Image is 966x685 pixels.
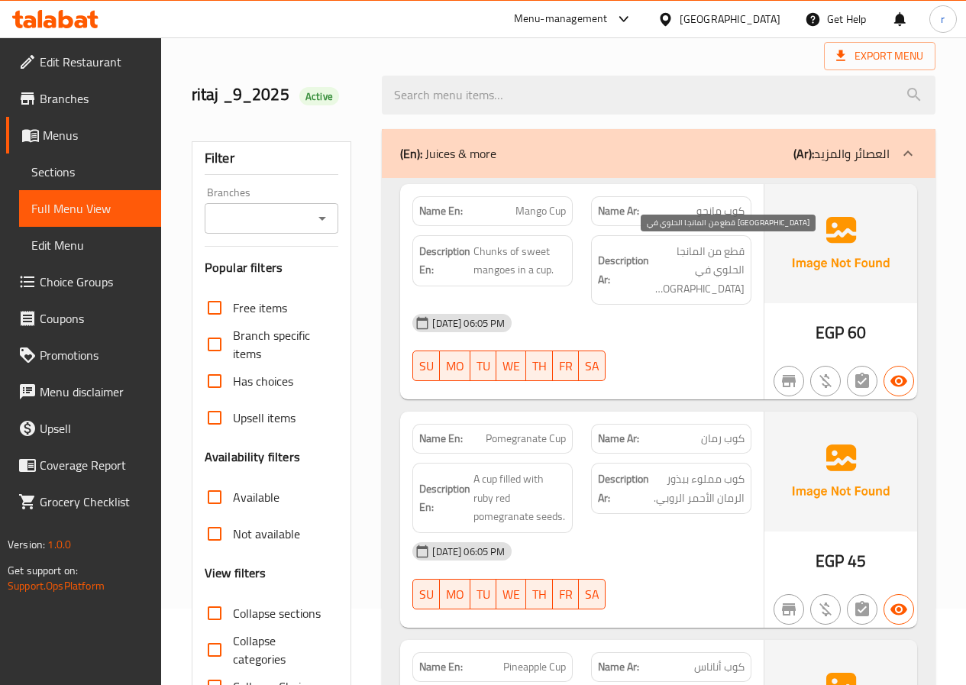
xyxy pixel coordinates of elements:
[470,579,496,609] button: TU
[553,351,579,381] button: FR
[400,144,496,163] p: Juices & more
[473,470,566,526] span: A cup filled with ruby red pomegranate seeds.
[585,583,599,606] span: SA
[598,431,639,447] strong: Name Ar:
[299,87,339,105] div: Active
[419,431,463,447] strong: Name En:
[701,431,745,447] span: كوب رمان
[579,351,606,381] button: SA
[579,579,606,609] button: SA
[19,227,161,263] a: Edit Menu
[774,366,804,396] button: Not branch specific item
[6,300,161,337] a: Coupons
[6,44,161,80] a: Edit Restaurant
[40,346,149,364] span: Promotions
[233,372,293,390] span: Has choices
[205,142,339,175] div: Filter
[440,351,470,381] button: MO
[233,299,287,317] span: Free items
[233,604,321,622] span: Collapse sections
[816,546,844,576] span: EGP
[233,488,279,506] span: Available
[486,431,566,447] span: Pomegranate Cup
[514,10,608,28] div: Menu-management
[8,561,78,580] span: Get support on:
[426,544,511,559] span: [DATE] 06:05 PM
[233,632,327,668] span: Collapse categories
[598,251,649,289] strong: Description Ar:
[419,203,463,219] strong: Name En:
[559,355,573,377] span: FR
[884,366,914,396] button: Available
[6,263,161,300] a: Choice Groups
[31,163,149,181] span: Sections
[205,564,267,582] h3: View filters
[6,410,161,447] a: Upsell
[848,318,866,347] span: 60
[532,583,547,606] span: TH
[764,412,917,531] img: Ae5nvW7+0k+MAAAAAElFTkSuQmCC
[694,659,745,675] span: كوب أناناس
[680,11,780,27] div: [GEOGRAPHIC_DATA]
[6,117,161,153] a: Menus
[847,366,877,396] button: Not has choices
[6,337,161,373] a: Promotions
[696,203,745,219] span: كوب مانجو
[526,351,553,381] button: TH
[233,525,300,543] span: Not available
[652,470,745,507] span: كوب مملوء ببذور الرمان الأحمر الروبي.
[31,199,149,218] span: Full Menu View
[652,242,745,299] span: قطع من المانجا الحلوي في [GEOGRAPHIC_DATA]
[473,242,566,279] span: Chunks of sweet mangoes in a cup.
[477,583,490,606] span: TU
[941,11,945,27] span: r
[40,456,149,474] span: Coverage Report
[40,89,149,108] span: Branches
[503,659,566,675] span: Pineapple Cup
[382,76,935,115] input: search
[793,142,814,165] b: (Ar):
[419,355,434,377] span: SU
[847,594,877,625] button: Not has choices
[816,318,844,347] span: EGP
[412,579,440,609] button: SU
[8,535,45,554] span: Version:
[502,583,520,606] span: WE
[810,594,841,625] button: Purchased item
[40,53,149,71] span: Edit Restaurant
[426,316,511,331] span: [DATE] 06:05 PM
[6,80,161,117] a: Branches
[19,153,161,190] a: Sections
[31,236,149,254] span: Edit Menu
[419,583,434,606] span: SU
[496,579,526,609] button: WE
[8,576,105,596] a: Support.OpsPlatform
[598,659,639,675] strong: Name Ar:
[233,326,327,363] span: Branch specific items
[47,535,71,554] span: 1.0.0
[205,448,300,466] h3: Availability filters
[6,373,161,410] a: Menu disclaimer
[400,142,422,165] b: (En):
[836,47,923,66] span: Export Menu
[19,190,161,227] a: Full Menu View
[440,579,470,609] button: MO
[419,242,470,279] strong: Description En:
[192,83,364,106] h2: ritaj _9_2025
[40,493,149,511] span: Grocery Checklist
[40,309,149,328] span: Coupons
[598,203,639,219] strong: Name Ar:
[412,351,440,381] button: SU
[526,579,553,609] button: TH
[43,126,149,144] span: Menus
[764,184,917,303] img: Ae5nvW7+0k+MAAAAAElFTkSuQmCC
[824,42,935,70] span: Export Menu
[515,203,566,219] span: Mango Cup
[419,659,463,675] strong: Name En:
[598,470,649,507] strong: Description Ar:
[446,583,464,606] span: MO
[233,409,296,427] span: Upsell items
[848,546,866,576] span: 45
[299,89,339,104] span: Active
[470,351,496,381] button: TU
